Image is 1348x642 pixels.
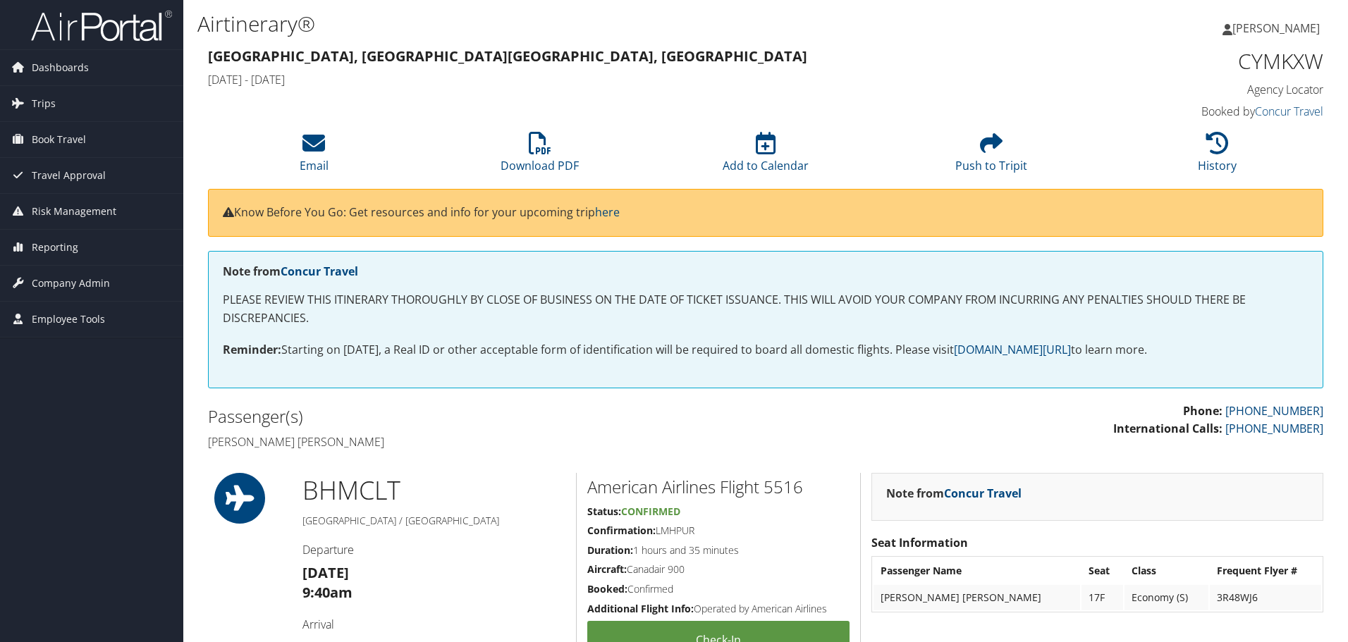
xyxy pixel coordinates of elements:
h5: 1 hours and 35 minutes [587,543,850,557]
h5: Operated by American Airlines [587,602,850,616]
strong: Phone: [1183,403,1223,419]
strong: International Calls: [1113,421,1223,436]
strong: 9:40am [302,583,353,602]
a: Add to Calendar [723,140,809,173]
span: Dashboards [32,50,89,85]
strong: [DATE] [302,563,349,582]
strong: Reminder: [223,342,281,357]
a: [PHONE_NUMBER] [1225,421,1323,436]
strong: Additional Flight Info: [587,602,694,615]
span: Book Travel [32,122,86,157]
h2: American Airlines Flight 5516 [587,475,850,499]
span: Employee Tools [32,302,105,337]
td: 17F [1082,585,1123,610]
span: [PERSON_NAME] [1232,20,1320,36]
p: PLEASE REVIEW THIS ITINERARY THOROUGHLY BY CLOSE OF BUSINESS ON THE DATE OF TICKET ISSUANCE. THIS... [223,291,1309,327]
span: Trips [32,86,56,121]
h4: Arrival [302,617,565,632]
span: Risk Management [32,194,116,229]
span: Travel Approval [32,158,106,193]
span: Reporting [32,230,78,265]
a: [DOMAIN_NAME][URL] [954,342,1071,357]
p: Starting on [DATE], a Real ID or other acceptable form of identification will be required to boar... [223,341,1309,359]
strong: Status: [587,505,621,518]
h5: LMHPUR [587,524,850,538]
h4: [PERSON_NAME] [PERSON_NAME] [208,434,755,450]
a: Concur Travel [281,264,358,279]
a: Email [300,140,329,173]
h1: Airtinerary® [197,9,955,39]
h2: Passenger(s) [208,405,755,428]
strong: Booked: [587,582,627,595]
h1: CYMKXW [1060,47,1323,76]
h5: Canadair 900 [587,562,850,576]
a: [PHONE_NUMBER] [1225,403,1323,419]
a: Download PDF [501,140,579,173]
h4: Agency Locator [1060,82,1323,97]
strong: Note from [223,264,358,279]
strong: Duration: [587,543,633,557]
a: [PERSON_NAME] [1223,7,1334,49]
a: History [1198,140,1237,173]
strong: Aircraft: [587,562,627,576]
img: airportal-logo.png [31,9,172,42]
h5: [GEOGRAPHIC_DATA] / [GEOGRAPHIC_DATA] [302,514,565,528]
td: [PERSON_NAME] [PERSON_NAME] [874,585,1080,610]
td: Economy (S) [1125,585,1208,610]
h4: Booked by [1060,104,1323,119]
th: Class [1125,558,1208,584]
span: Company Admin [32,266,110,301]
th: Frequent Flyer # [1210,558,1321,584]
strong: [GEOGRAPHIC_DATA], [GEOGRAPHIC_DATA] [GEOGRAPHIC_DATA], [GEOGRAPHIC_DATA] [208,47,807,66]
h5: Confirmed [587,582,850,596]
strong: Seat Information [871,535,968,550]
strong: Confirmation: [587,524,656,537]
th: Passenger Name [874,558,1080,584]
a: Push to Tripit [955,140,1027,173]
p: Know Before You Go: Get resources and info for your upcoming trip [223,204,1309,222]
a: Concur Travel [944,486,1022,501]
a: here [595,204,620,220]
a: Concur Travel [1255,104,1323,119]
h4: [DATE] - [DATE] [208,72,1039,87]
td: 3R48WJ6 [1210,585,1321,610]
h1: BHM CLT [302,473,565,508]
th: Seat [1082,558,1123,584]
h4: Departure [302,542,565,557]
span: Confirmed [621,505,680,518]
strong: Note from [886,486,1022,501]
